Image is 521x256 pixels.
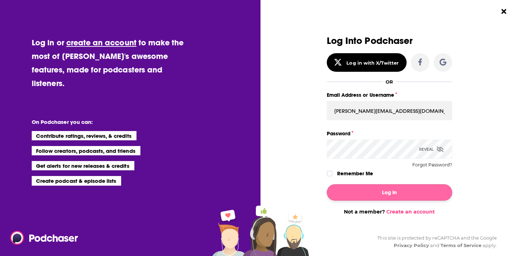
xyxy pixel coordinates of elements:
[346,60,399,66] div: Log in with X/Twitter
[337,169,373,178] label: Remember Me
[440,242,481,248] a: Terms of Service
[394,242,429,248] a: Privacy Policy
[66,37,136,47] a: create an account
[32,176,121,185] li: Create podcast & episode lists
[32,119,174,125] li: On Podchaser you can:
[327,184,452,201] button: Log In
[412,162,452,167] button: Forgot Password?
[327,90,452,100] label: Email Address or Username
[327,209,452,215] div: Not a member?
[327,53,407,72] button: Log in with X/Twitter
[327,129,452,138] label: Password
[327,36,452,46] h3: Log Into Podchaser
[371,234,497,249] div: This site is protected by reCAPTCHA and the Google and apply.
[386,209,435,215] a: Create an account
[10,231,79,245] img: Podchaser - Follow, Share and Rate Podcasts
[32,146,140,155] li: Follow creators, podcasts, and friends
[10,231,73,245] a: Podchaser - Follow, Share and Rate Podcasts
[419,140,444,159] div: Reveal
[386,79,393,85] div: OR
[32,131,136,140] li: Contribute ratings, reviews, & credits
[327,101,452,120] input: Email Address or Username
[497,5,511,18] button: Close Button
[32,161,134,170] li: Get alerts for new releases & credits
